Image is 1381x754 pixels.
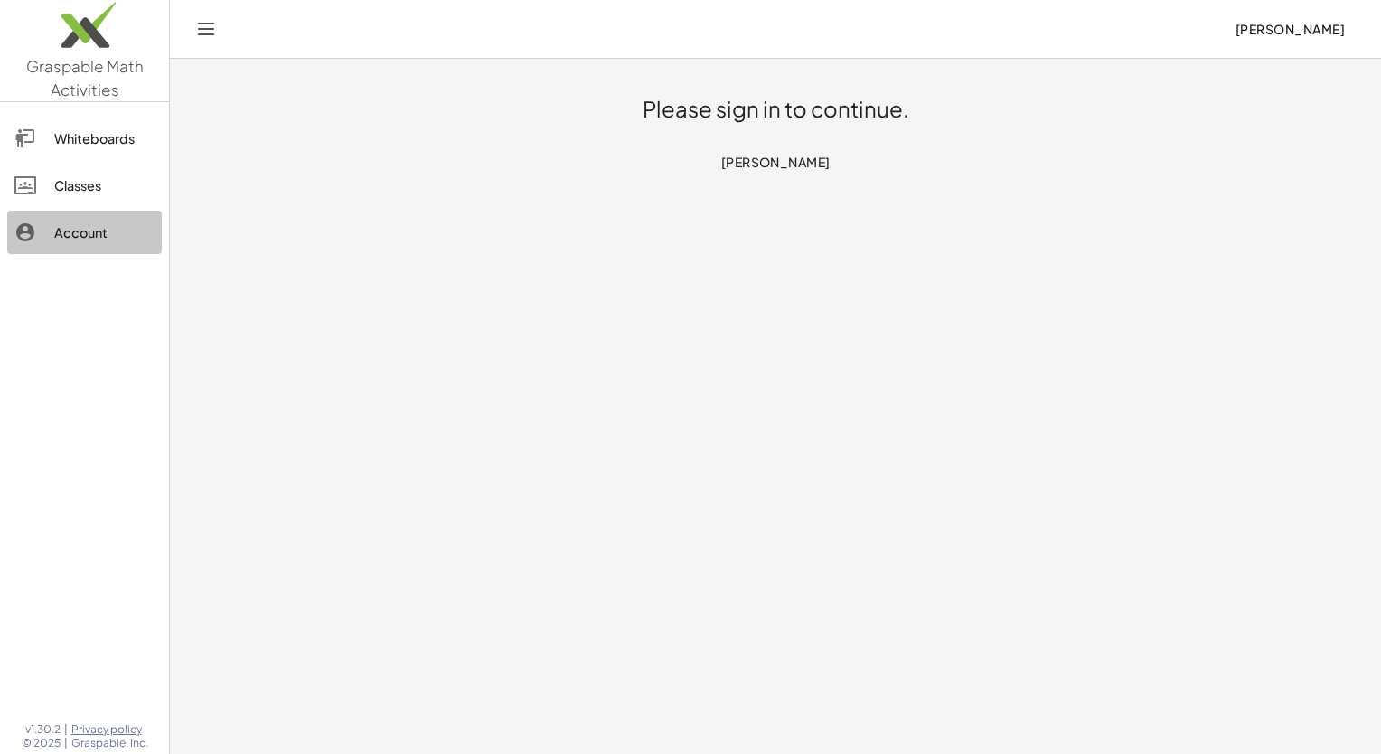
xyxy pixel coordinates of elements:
button: [PERSON_NAME] [706,146,845,178]
h1: Please sign in to continue. [643,95,909,124]
a: Whiteboards [7,117,162,160]
button: [PERSON_NAME] [1220,13,1359,45]
span: [PERSON_NAME] [720,154,831,170]
a: Classes [7,164,162,207]
button: Toggle navigation [192,14,221,43]
span: Graspable Math Activities [26,56,144,99]
div: Whiteboards [54,127,155,149]
span: © 2025 [22,736,61,750]
div: Classes [54,174,155,196]
span: | [64,736,68,750]
a: Account [7,211,162,254]
span: [PERSON_NAME] [1235,21,1345,37]
span: Graspable, Inc. [71,736,148,750]
a: Privacy policy [71,722,148,737]
span: | [64,722,68,737]
div: Account [54,221,155,243]
span: v1.30.2 [25,722,61,737]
